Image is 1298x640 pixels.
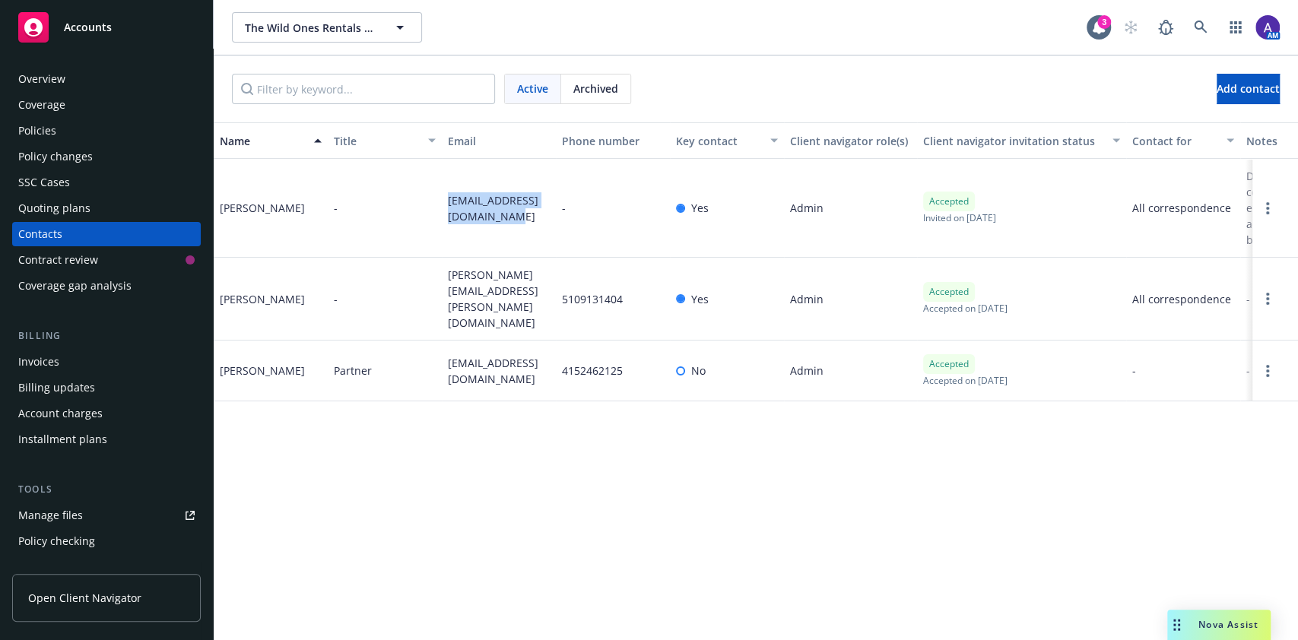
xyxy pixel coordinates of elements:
div: Phone number [562,133,664,149]
div: Manage files [18,503,83,528]
span: Accepted [929,285,969,299]
div: Contacts [18,222,62,246]
div: Installment plans [18,427,107,451]
div: Coverage gap analysis [18,274,132,298]
button: Name [214,122,328,159]
div: [PERSON_NAME] [220,291,305,307]
input: Filter by keyword... [232,74,495,104]
button: Client navigator role(s) [784,122,917,159]
span: [EMAIL_ADDRESS][DOMAIN_NAME] [448,192,550,224]
div: [PERSON_NAME] [220,200,305,216]
span: All correspondence [1132,291,1234,307]
a: Installment plans [12,427,201,451]
button: Email [442,122,556,159]
span: Active [517,81,548,97]
span: Admin [790,363,824,379]
div: Drag to move [1167,610,1186,640]
a: Policy changes [12,144,201,169]
img: photo [1255,15,1280,40]
a: Report a Bug [1150,12,1181,43]
span: Add contact [1217,81,1280,96]
a: Overview [12,67,201,91]
span: Accounts [64,21,112,33]
span: Accepted [929,195,969,208]
div: Coverage [18,93,65,117]
a: Open options [1258,290,1277,308]
a: Coverage gap analysis [12,274,201,298]
a: Open options [1258,199,1277,217]
button: Client navigator invitation status [917,122,1126,159]
div: Overview [18,67,65,91]
a: Quoting plans [12,196,201,220]
button: Nova Assist [1167,610,1271,640]
span: Partner [334,363,372,379]
div: 3 [1097,15,1111,29]
span: [EMAIL_ADDRESS][DOMAIN_NAME] [448,355,550,387]
span: Nova Assist [1198,618,1258,631]
div: [PERSON_NAME] [220,363,305,379]
div: Account charges [18,401,103,426]
div: Title [334,133,419,149]
a: Policies [12,119,201,143]
a: Coverage [12,93,201,117]
span: Admin [790,291,824,307]
span: No [691,363,706,379]
a: Policy checking [12,529,201,553]
div: Invoices [18,350,59,374]
a: Invoices [12,350,201,374]
div: Billing updates [18,375,95,400]
div: Tools [12,482,201,497]
a: Manage files [12,503,201,528]
div: Policy checking [18,529,95,553]
span: The Wild Ones Rentals LLC [245,20,376,36]
a: Accounts [12,6,201,49]
a: Manage exposures [12,555,201,579]
span: Yes [691,291,709,307]
button: The Wild Ones Rentals LLC [232,12,422,43]
div: Name [220,133,305,149]
span: Accepted on [DATE] [923,302,1008,315]
div: SSC Cases [18,170,70,195]
button: Add contact [1217,74,1280,104]
span: Invited on [DATE] [923,211,996,224]
span: All correspondence [1132,200,1234,216]
span: - [1132,363,1136,379]
span: - [334,200,338,216]
div: Client navigator invitation status [923,133,1103,149]
button: Contact for [1126,122,1240,159]
span: 5109131404 [562,291,623,307]
a: Contract review [12,248,201,272]
span: Yes [691,200,709,216]
div: Quoting plans [18,196,90,220]
div: Contact for [1132,133,1217,149]
a: Start snowing [1116,12,1146,43]
div: Contract review [18,248,98,272]
a: Account charges [12,401,201,426]
div: Billing [12,328,201,344]
span: 4152462125 [562,363,623,379]
span: Admin [790,200,824,216]
div: Policies [18,119,56,143]
button: Key contact [670,122,784,159]
span: Archived [573,81,618,97]
span: - [334,291,338,307]
div: Policy changes [18,144,93,169]
span: Accepted on [DATE] [923,374,1008,387]
div: Key contact [676,133,761,149]
button: Phone number [556,122,670,159]
div: Client navigator role(s) [790,133,911,149]
a: Contacts [12,222,201,246]
span: Open Client Navigator [28,590,141,606]
button: Title [328,122,442,159]
a: Billing updates [12,375,201,400]
a: Search [1185,12,1216,43]
span: [PERSON_NAME][EMAIL_ADDRESS][PERSON_NAME][DOMAIN_NAME] [448,267,550,331]
div: Email [448,133,550,149]
span: Accepted [929,357,969,371]
span: - [562,200,566,216]
a: Open options [1258,362,1277,380]
div: Manage exposures [18,555,115,579]
a: Switch app [1220,12,1251,43]
a: SSC Cases [12,170,201,195]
